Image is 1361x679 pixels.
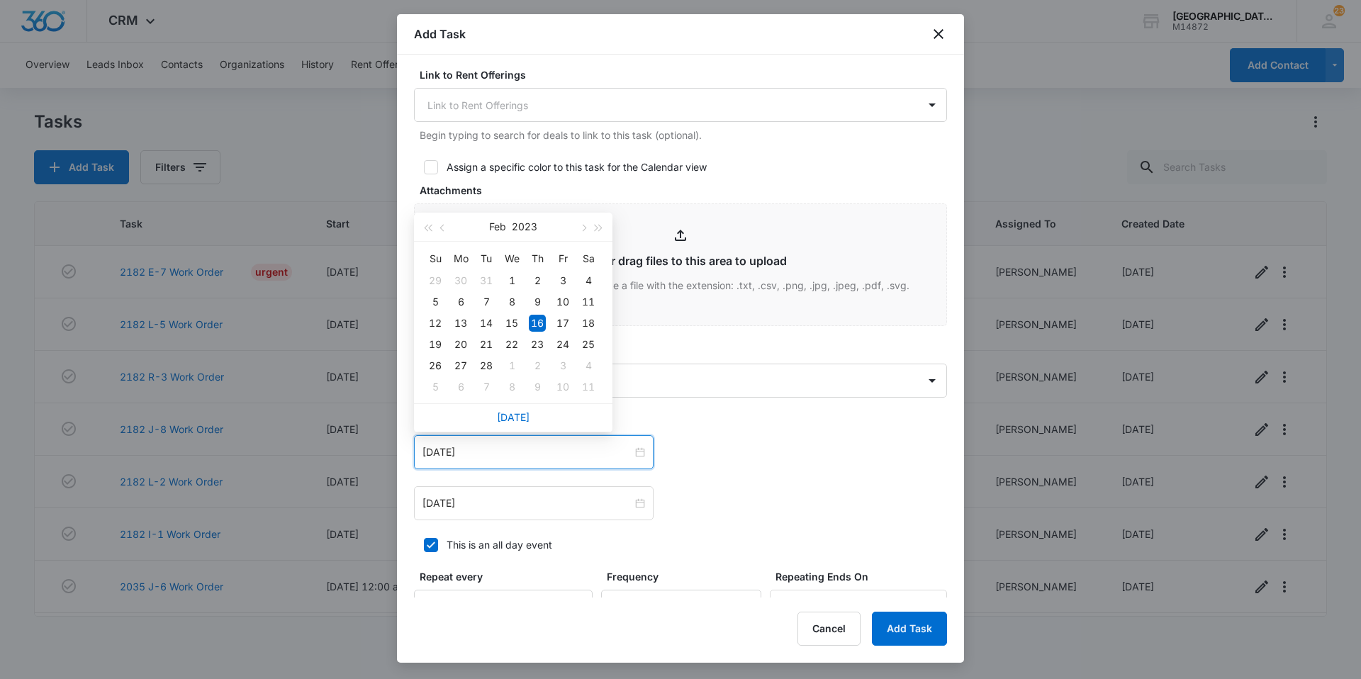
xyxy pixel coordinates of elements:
[797,612,861,646] button: Cancel
[580,272,597,289] div: 4
[503,315,520,332] div: 15
[478,272,495,289] div: 31
[550,334,576,355] td: 2023-02-24
[529,336,546,353] div: 23
[448,247,474,270] th: Mo
[550,270,576,291] td: 2023-02-03
[452,315,469,332] div: 13
[420,67,953,82] label: Link to Rent Offerings
[448,355,474,376] td: 2023-02-27
[580,378,597,395] div: 11
[448,334,474,355] td: 2023-02-20
[607,569,767,584] label: Frequency
[478,357,495,374] div: 28
[414,26,466,43] h1: Add Task
[427,272,444,289] div: 29
[499,376,525,398] td: 2023-03-08
[576,334,601,355] td: 2023-02-25
[525,334,550,355] td: 2023-02-23
[525,355,550,376] td: 2023-03-02
[554,315,571,332] div: 17
[525,376,550,398] td: 2023-03-09
[554,357,571,374] div: 3
[478,315,495,332] div: 14
[503,378,520,395] div: 8
[420,343,953,358] label: Assigned to
[580,357,597,374] div: 4
[420,415,953,430] label: Time span
[448,313,474,334] td: 2023-02-13
[503,357,520,374] div: 1
[529,378,546,395] div: 9
[447,537,552,552] div: This is an all day event
[580,336,597,353] div: 25
[499,334,525,355] td: 2023-02-22
[499,313,525,334] td: 2023-02-15
[422,334,448,355] td: 2023-02-19
[427,357,444,374] div: 26
[529,357,546,374] div: 2
[499,355,525,376] td: 2023-03-01
[576,313,601,334] td: 2023-02-18
[422,270,448,291] td: 2023-01-29
[474,376,499,398] td: 2023-03-07
[576,376,601,398] td: 2023-03-11
[550,376,576,398] td: 2023-03-10
[550,247,576,270] th: Fr
[448,376,474,398] td: 2023-03-06
[499,270,525,291] td: 2023-02-01
[529,315,546,332] div: 16
[554,336,571,353] div: 24
[422,495,632,511] input: Feb 16, 2023
[474,313,499,334] td: 2023-02-14
[554,378,571,395] div: 10
[576,291,601,313] td: 2023-02-11
[452,378,469,395] div: 6
[427,293,444,310] div: 5
[447,159,707,174] div: Assign a specific color to this task for the Calendar view
[580,315,597,332] div: 18
[478,293,495,310] div: 7
[422,247,448,270] th: Su
[414,590,593,624] input: Number
[732,596,755,619] button: Clear
[478,336,495,353] div: 21
[452,336,469,353] div: 20
[930,26,947,43] button: close
[580,293,597,310] div: 11
[497,411,530,423] a: [DATE]
[478,378,495,395] div: 7
[503,272,520,289] div: 1
[503,293,520,310] div: 8
[550,291,576,313] td: 2023-02-10
[452,293,469,310] div: 6
[422,444,632,460] input: Feb 16, 2023
[489,213,506,241] button: Feb
[554,293,571,310] div: 10
[576,270,601,291] td: 2023-02-04
[872,612,947,646] button: Add Task
[422,291,448,313] td: 2023-02-05
[474,291,499,313] td: 2023-02-07
[576,247,601,270] th: Sa
[554,272,571,289] div: 3
[448,270,474,291] td: 2023-01-30
[448,291,474,313] td: 2023-02-06
[420,183,953,198] label: Attachments
[427,336,444,353] div: 19
[474,270,499,291] td: 2023-01-31
[503,336,520,353] div: 22
[427,378,444,395] div: 5
[422,313,448,334] td: 2023-02-12
[499,291,525,313] td: 2023-02-08
[474,355,499,376] td: 2023-02-28
[529,272,546,289] div: 2
[427,315,444,332] div: 12
[775,569,953,584] label: Repeating Ends On
[420,569,598,584] label: Repeat every
[550,313,576,334] td: 2023-02-17
[474,247,499,270] th: Tu
[576,355,601,376] td: 2023-03-04
[529,293,546,310] div: 9
[512,213,537,241] button: 2023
